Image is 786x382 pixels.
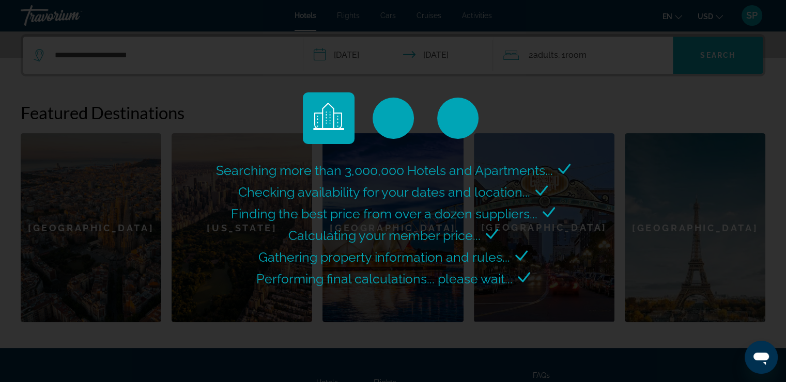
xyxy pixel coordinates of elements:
span: Searching more than 3,000,000 Hotels and Apartments... [216,163,553,178]
span: Performing final calculations... please wait... [256,271,513,286]
span: Calculating your member price... [288,228,481,243]
iframe: Кнопка запуска окна обмена сообщениями [745,341,778,374]
span: Checking availability for your dates and location... [238,184,530,200]
span: Finding the best price from over a dozen suppliers... [231,206,537,221]
span: Gathering property information and rules... [258,249,510,265]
